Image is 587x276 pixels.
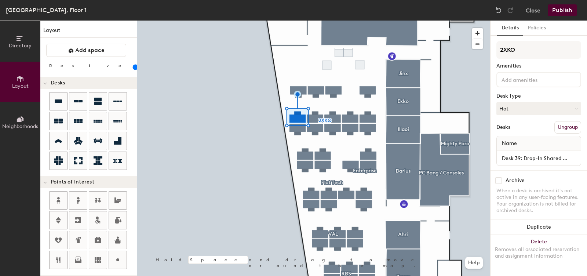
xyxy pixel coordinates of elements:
[12,83,29,89] span: Layout
[496,63,581,69] div: Amenities
[523,21,550,36] button: Policies
[500,75,566,84] input: Add amenities
[506,178,525,184] div: Archive
[496,124,510,130] div: Desks
[495,246,583,259] div: Removes all associated reservation and assignment information
[9,43,32,49] span: Directory
[498,153,579,163] input: Unnamed desk
[46,44,126,57] button: Add space
[51,80,65,86] span: Desks
[507,7,514,14] img: Redo
[496,93,581,99] div: Desk Type
[498,137,521,150] span: Name
[526,4,540,16] button: Close
[40,26,137,38] h1: Layout
[554,121,581,134] button: Ungroup
[491,235,587,267] button: DeleteRemoves all associated reservation and assignment information
[2,123,38,130] span: Neighborhoods
[497,21,523,36] button: Details
[75,47,105,54] span: Add space
[496,188,581,214] div: When a desk is archived it's not active in any user-facing features. Your organization is not bil...
[49,63,130,69] div: Resize
[495,7,502,14] img: Undo
[6,6,87,15] div: [GEOGRAPHIC_DATA], Floor 1
[465,257,483,269] button: Help
[548,4,577,16] button: Publish
[491,220,587,235] button: Duplicate
[51,179,94,185] span: Points of Interest
[496,102,581,115] button: Hot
